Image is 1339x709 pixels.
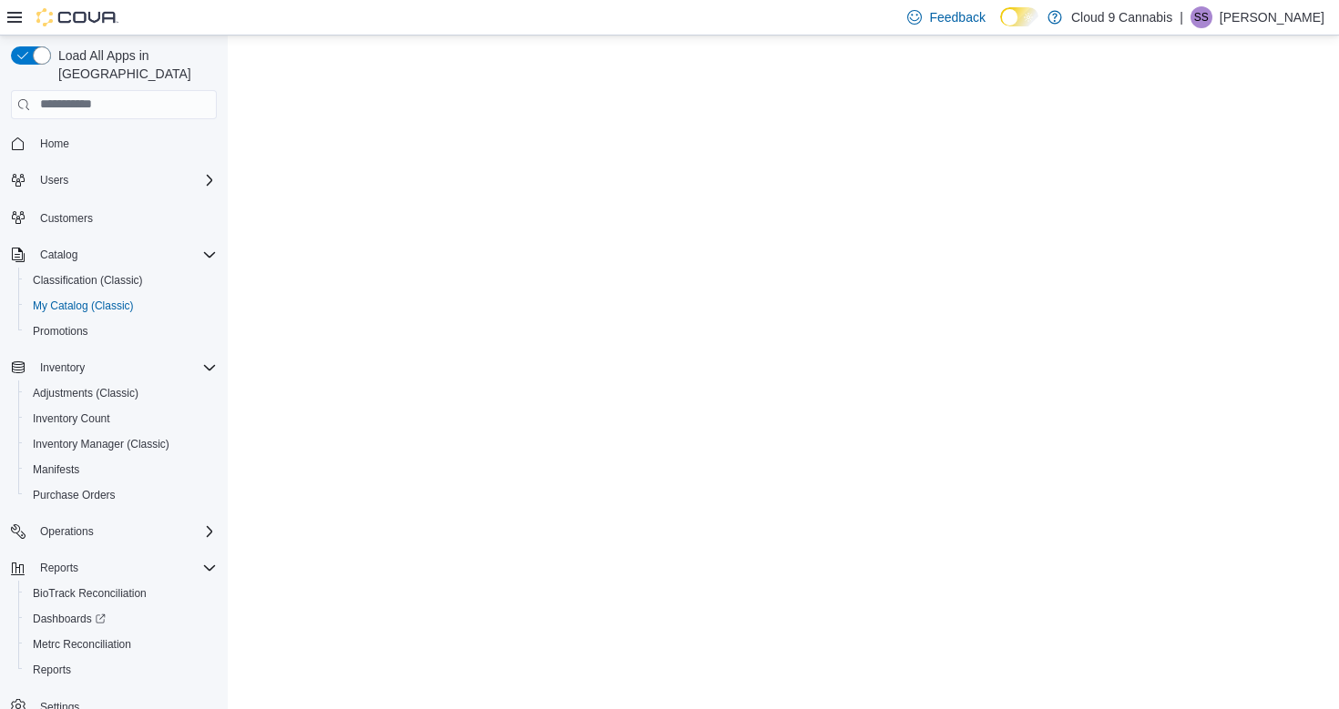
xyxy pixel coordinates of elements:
span: Inventory Count [26,408,217,430]
button: Inventory Count [18,406,224,431]
button: Metrc Reconciliation [18,632,224,657]
button: Operations [33,521,101,542]
span: Reports [33,663,71,677]
button: Inventory [33,357,92,379]
button: Classification (Classic) [18,268,224,293]
a: Metrc Reconciliation [26,633,138,655]
button: Users [33,169,76,191]
span: Customers [33,206,217,228]
span: Home [33,132,217,155]
button: Promotions [18,319,224,344]
a: Inventory Count [26,408,118,430]
span: Home [40,137,69,151]
span: Operations [33,521,217,542]
span: Inventory [33,357,217,379]
span: Users [40,173,68,187]
span: BioTrack Reconciliation [26,582,217,604]
button: Customers [4,204,224,230]
span: Dashboards [26,608,217,630]
p: Cloud 9 Cannabis [1071,6,1172,28]
span: Users [33,169,217,191]
button: Adjustments (Classic) [18,380,224,406]
span: Customers [40,211,93,226]
a: BioTrack Reconciliation [26,582,154,604]
span: Operations [40,524,94,539]
span: Dark Mode [1000,26,1001,27]
a: Classification (Classic) [26,269,150,291]
button: Home [4,130,224,157]
span: Reports [33,557,217,579]
span: Dashboards [33,612,106,626]
a: My Catalog (Classic) [26,295,141,317]
button: Catalog [4,242,224,268]
span: Catalog [40,248,77,262]
img: Cova [36,8,118,26]
span: Reports [40,561,78,575]
a: Dashboards [18,606,224,632]
span: Promotions [26,320,217,342]
a: Inventory Manager (Classic) [26,433,177,455]
span: Adjustments (Classic) [33,386,138,400]
button: Reports [18,657,224,683]
button: Reports [33,557,86,579]
button: Inventory Manager (Classic) [18,431,224,457]
a: Dashboards [26,608,113,630]
span: SS [1194,6,1209,28]
span: Metrc Reconciliation [26,633,217,655]
button: BioTrack Reconciliation [18,581,224,606]
span: Promotions [33,324,88,339]
a: Promotions [26,320,96,342]
button: My Catalog (Classic) [18,293,224,319]
span: Inventory [40,360,85,375]
button: Users [4,167,224,193]
button: Catalog [33,244,85,266]
span: Metrc Reconciliation [33,637,131,652]
span: My Catalog (Classic) [26,295,217,317]
a: Home [33,133,77,155]
a: Adjustments (Classic) [26,382,146,404]
a: Manifests [26,459,87,481]
span: Inventory Count [33,411,110,426]
div: Sarbjot Singh [1191,6,1212,28]
p: [PERSON_NAME] [1220,6,1324,28]
span: Feedback [929,8,985,26]
span: Inventory Manager (Classic) [33,437,169,451]
span: Purchase Orders [33,488,116,502]
button: Inventory [4,355,224,380]
span: Manifests [33,462,79,477]
button: Operations [4,519,224,544]
span: Manifests [26,459,217,481]
a: Reports [26,659,78,681]
span: Classification (Classic) [26,269,217,291]
span: Classification (Classic) [33,273,143,288]
span: Load All Apps in [GEOGRAPHIC_DATA] [51,46,217,83]
input: Dark Mode [1000,7,1038,26]
span: My Catalog (Classic) [33,299,134,313]
button: Manifests [18,457,224,482]
span: Purchase Orders [26,484,217,506]
a: Purchase Orders [26,484,123,506]
a: Customers [33,208,100,229]
p: | [1180,6,1183,28]
span: Catalog [33,244,217,266]
span: Inventory Manager (Classic) [26,433,217,455]
span: BioTrack Reconciliation [33,586,147,601]
button: Reports [4,555,224,581]
span: Reports [26,659,217,681]
span: Adjustments (Classic) [26,382,217,404]
button: Purchase Orders [18,482,224,508]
